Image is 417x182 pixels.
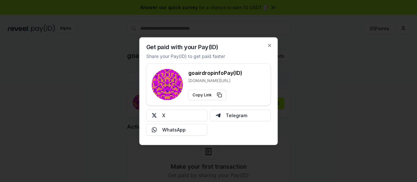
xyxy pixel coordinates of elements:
p: Share your Pay(ID) to get paid faster [146,52,225,59]
h2: Get paid with your Pay(ID) [146,44,218,50]
img: Whatsapp [152,127,157,132]
button: X [146,109,208,121]
img: Telegram [215,113,221,118]
button: WhatsApp [146,124,208,135]
img: X [152,113,157,118]
p: [DOMAIN_NAME][URL] [188,78,242,83]
h3: goairdropinfo Pay(ID) [188,69,242,77]
button: Telegram [210,109,271,121]
button: Copy Link [188,90,226,100]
